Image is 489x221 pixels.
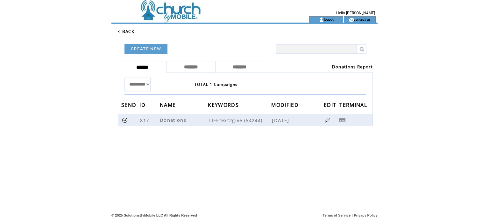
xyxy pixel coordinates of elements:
[354,213,378,217] a: Privacy Policy
[272,117,291,123] span: [DATE]
[124,44,167,54] a: CREATE NEW
[121,100,138,112] span: SEND
[324,17,334,21] a: logout
[349,17,354,22] img: contact_us_icon.gif
[139,100,147,112] span: ID
[160,100,177,112] span: NAME
[332,64,373,70] a: Donations Report
[354,17,371,21] a: contact us
[352,213,353,217] span: |
[339,100,369,112] span: TERMINAL
[139,103,147,107] a: ID
[336,11,375,15] span: Hello [PERSON_NAME]
[160,103,177,107] a: NAME
[118,29,134,34] a: < BACK
[319,17,324,22] img: account_icon.gif
[140,117,151,123] span: 817
[111,213,197,217] span: © 2025 SolutionsByMobile LLC All Rights Reserved
[271,100,300,112] span: MODIFIED
[324,100,338,112] span: EDIT
[195,82,238,87] span: TOTAL 1 Campaigns
[323,213,351,217] a: Terms of Service
[209,117,271,123] span: LIFEtext2give (54244)
[160,117,188,123] span: Donations
[208,100,240,112] span: KEYWORDS
[271,103,300,107] a: MODIFIED
[208,103,240,107] a: KEYWORDS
